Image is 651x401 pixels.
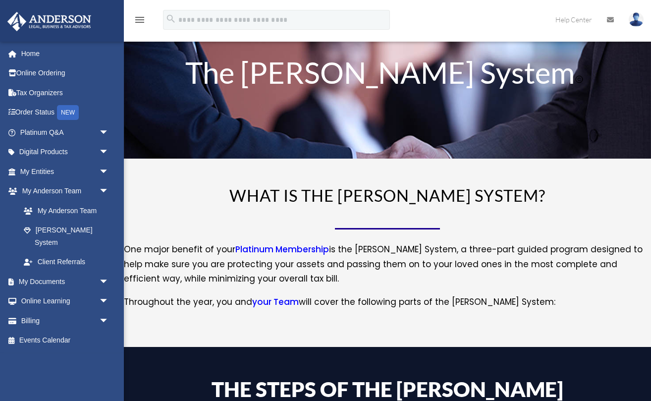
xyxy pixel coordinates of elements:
i: menu [134,14,146,26]
a: Online Ordering [7,63,124,83]
p: Throughout the year, you and will cover the following parts of the [PERSON_NAME] System: [124,295,651,310]
a: My Entitiesarrow_drop_down [7,162,124,181]
a: Billingarrow_drop_down [7,311,124,331]
span: arrow_drop_down [99,291,119,312]
h1: The [PERSON_NAME] System [176,57,598,92]
a: Tax Organizers [7,83,124,103]
a: [PERSON_NAME] System [14,221,119,252]
a: My Anderson Team [14,201,124,221]
a: Home [7,44,124,63]
a: your Team [252,296,299,313]
span: arrow_drop_down [99,272,119,292]
a: menu [134,17,146,26]
a: Platinum Q&Aarrow_drop_down [7,122,124,142]
a: My Anderson Teamarrow_drop_down [7,181,124,201]
a: Online Learningarrow_drop_down [7,291,124,311]
a: Digital Productsarrow_drop_down [7,142,124,162]
i: search [165,13,176,24]
a: Events Calendar [7,331,124,350]
a: Order StatusNEW [7,103,124,123]
a: Platinum Membership [235,243,329,260]
p: One major benefit of your is the [PERSON_NAME] System, a three-part guided program designed to he... [124,242,651,295]
img: User Pic [629,12,644,27]
span: arrow_drop_down [99,142,119,163]
span: arrow_drop_down [99,181,119,202]
span: arrow_drop_down [99,311,119,331]
div: NEW [57,105,79,120]
a: Client Referrals [14,252,124,272]
span: arrow_drop_down [99,122,119,143]
span: WHAT IS THE [PERSON_NAME] SYSTEM? [229,185,545,205]
img: Anderson Advisors Platinum Portal [4,12,94,31]
a: My Documentsarrow_drop_down [7,272,124,291]
span: arrow_drop_down [99,162,119,182]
